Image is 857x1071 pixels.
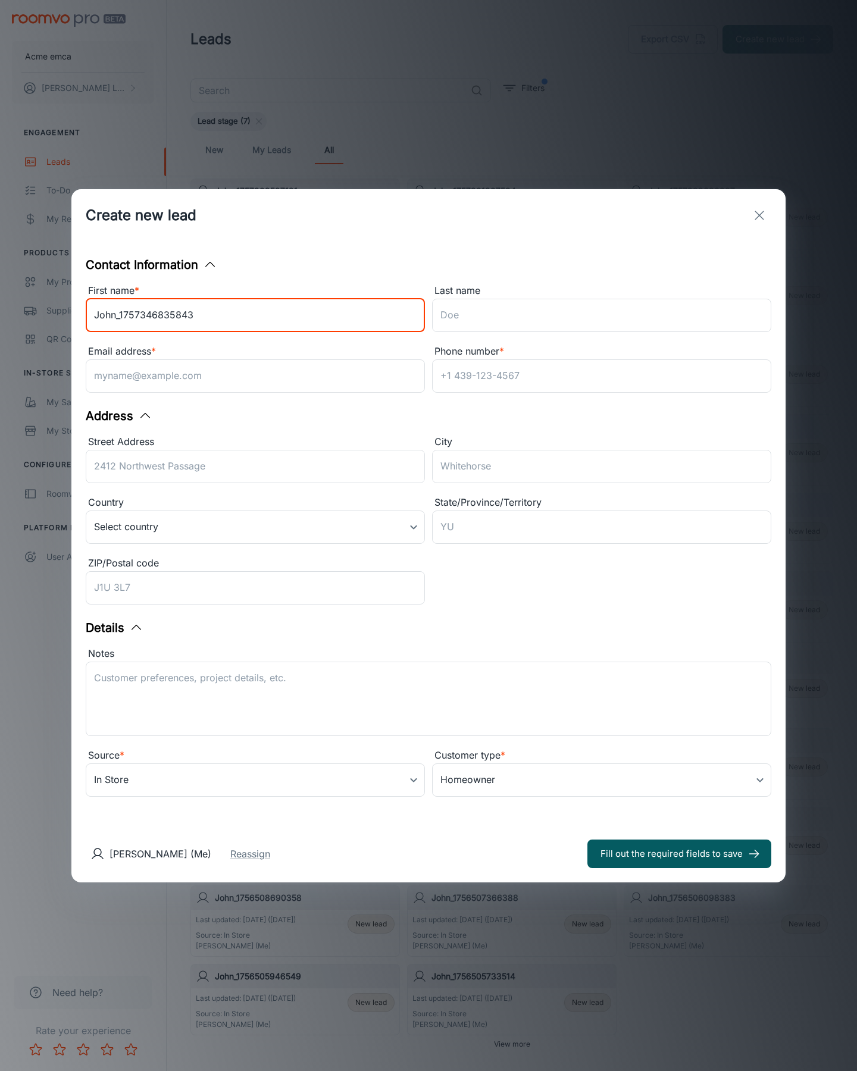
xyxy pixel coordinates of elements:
[432,495,771,511] div: State/Province/Territory
[86,407,152,425] button: Address
[86,748,425,763] div: Source
[86,450,425,483] input: 2412 Northwest Passage
[432,763,771,797] div: Homeowner
[86,571,425,605] input: J1U 3L7
[86,434,425,450] div: Street Address
[432,299,771,332] input: Doe
[432,450,771,483] input: Whitehorse
[86,619,143,637] button: Details
[110,847,211,861] p: [PERSON_NAME] (Me)
[587,840,771,868] button: Fill out the required fields to save
[86,344,425,359] div: Email address
[432,344,771,359] div: Phone number
[86,495,425,511] div: Country
[432,434,771,450] div: City
[86,205,196,226] h1: Create new lead
[432,283,771,299] div: Last name
[86,256,217,274] button: Contact Information
[86,299,425,332] input: John
[86,646,771,662] div: Notes
[432,511,771,544] input: YU
[747,203,771,227] button: exit
[432,748,771,763] div: Customer type
[86,556,425,571] div: ZIP/Postal code
[230,847,270,861] button: Reassign
[86,359,425,393] input: myname@example.com
[86,283,425,299] div: First name
[86,763,425,797] div: In Store
[86,511,425,544] div: Select country
[432,359,771,393] input: +1 439-123-4567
